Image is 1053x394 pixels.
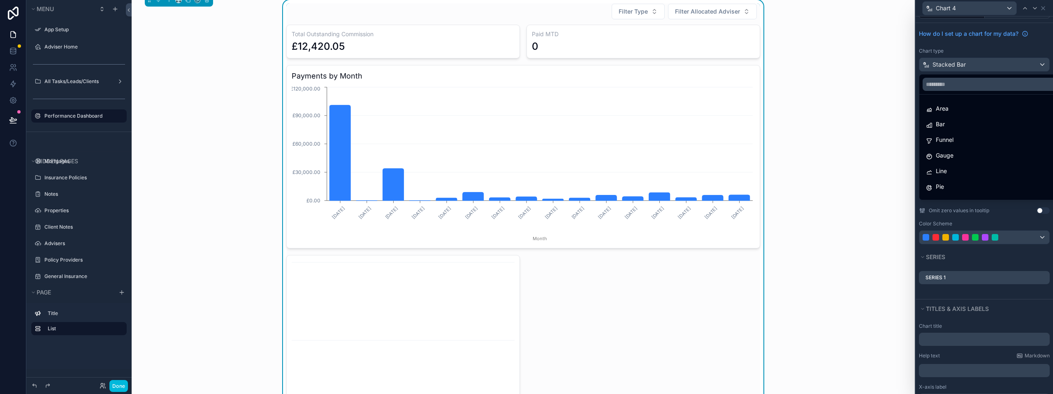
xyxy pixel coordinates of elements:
label: Title [48,310,120,317]
span: Funnel [936,135,953,145]
h3: Payments by Month [292,70,755,82]
label: Properties [44,207,122,214]
span: Gauge [936,151,953,160]
text: [DATE] [624,205,638,220]
text: [DATE] [544,205,559,220]
label: Insurance Policies [44,174,122,181]
tspan: £90,000.00 [292,112,320,118]
label: App Setup [44,26,122,33]
button: Hidden pages [30,155,123,167]
text: [DATE] [411,205,426,220]
div: £12,420.05 [292,40,345,53]
label: Mortgages [44,158,122,165]
label: Performance Dashboard [44,113,122,119]
span: Radar [936,197,952,207]
tspan: Month [533,236,547,241]
label: Advisers [44,240,122,247]
div: scrollable content [26,303,132,343]
h3: Total Outstanding Commission [292,30,515,38]
label: Policy Providers [44,257,122,263]
text: [DATE] [677,205,692,220]
text: [DATE] [730,205,745,220]
text: [DATE] [703,205,718,220]
text: [DATE] [650,205,665,220]
span: Page [37,289,51,296]
tspan: £60,000.00 [292,141,320,147]
label: Notes [44,191,122,197]
label: All Tasks/Leads/Clients [44,78,110,85]
text: [DATE] [464,205,479,220]
text: [DATE] [517,205,532,220]
label: Client Notes [44,224,122,230]
button: Select Button [668,4,757,19]
text: [DATE] [437,205,452,220]
span: Area [936,104,949,114]
tspan: £0.00 [306,197,320,204]
button: Select Button [612,4,665,19]
tspan: £120,000.00 [290,86,320,92]
span: Menu [37,5,54,12]
div: chart [292,85,755,243]
span: Filter Type [619,7,648,16]
text: [DATE] [357,205,372,220]
span: Line [936,166,947,176]
tspan: £30,000.00 [292,169,320,175]
button: Done [109,380,128,392]
div: 0 [532,40,538,53]
text: [DATE] [384,205,399,220]
label: List [48,325,120,332]
text: [DATE] [571,205,585,220]
label: Adviser Home [44,44,122,50]
label: General Insurance [44,273,122,280]
text: [DATE] [597,205,612,220]
h3: Paid MTD [532,30,755,38]
button: Menu [30,3,94,15]
span: Bar [936,119,945,129]
span: Pie [936,182,944,192]
text: [DATE] [491,205,506,220]
button: Page [30,287,114,298]
span: Filter Allocated Adviser [675,7,740,16]
text: [DATE] [331,205,346,220]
